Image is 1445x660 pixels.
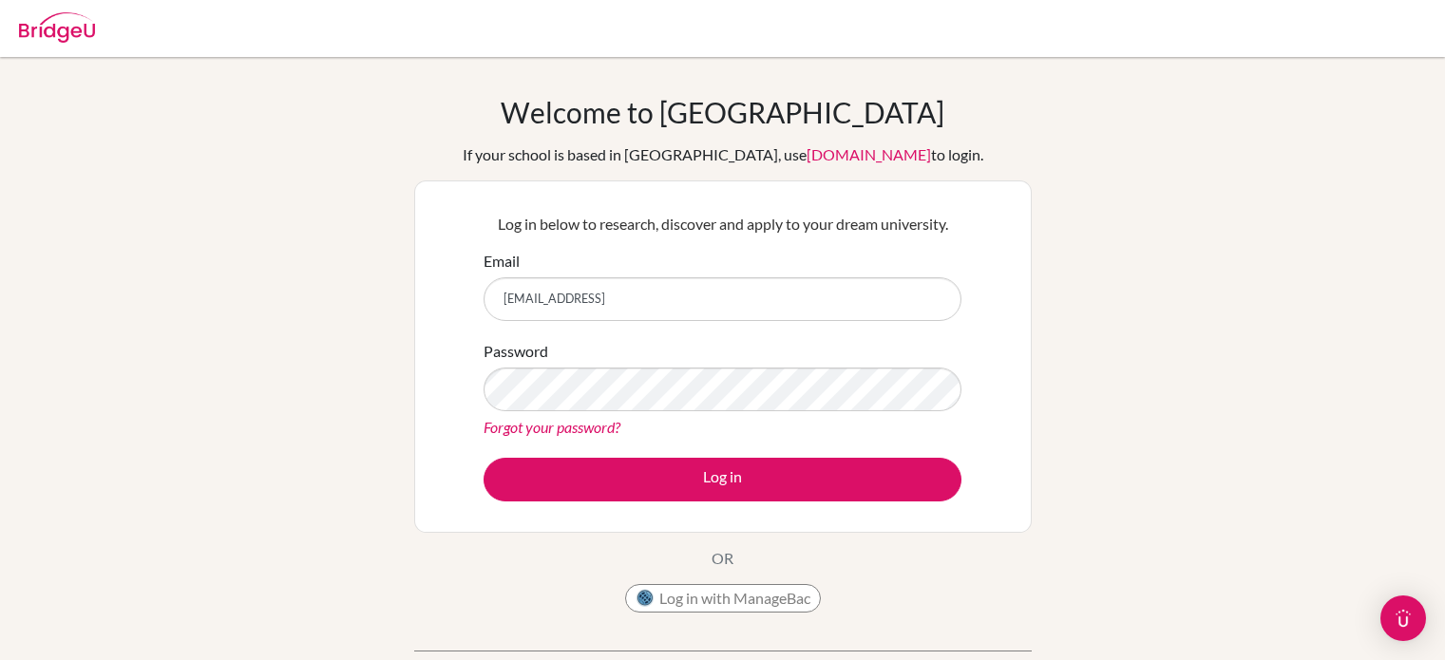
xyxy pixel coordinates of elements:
p: Log in below to research, discover and apply to your dream university. [484,213,961,236]
button: Log in [484,458,961,501]
h1: Welcome to [GEOGRAPHIC_DATA] [501,95,944,129]
img: Bridge-U [19,12,95,43]
p: OR [712,547,733,570]
div: If your school is based in [GEOGRAPHIC_DATA], use to login. [463,143,983,166]
button: Log in with ManageBac [625,584,821,613]
label: Email [484,250,520,273]
div: Open Intercom Messenger [1380,595,1426,641]
label: Password [484,340,548,363]
a: [DOMAIN_NAME] [807,145,931,163]
a: Forgot your password? [484,418,620,436]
